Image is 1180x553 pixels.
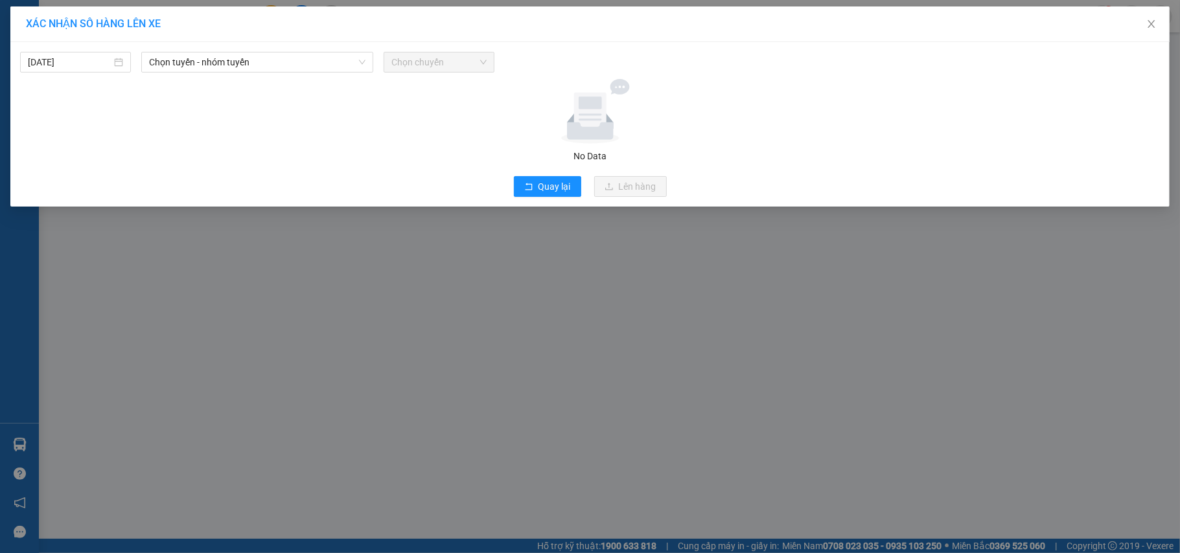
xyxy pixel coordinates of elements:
[19,149,1161,163] div: No Data
[594,176,667,197] button: uploadLên hàng
[514,176,581,197] button: rollbackQuay lại
[28,55,111,69] input: 14/10/2025
[1146,19,1157,29] span: close
[1133,6,1170,43] button: Close
[524,182,533,192] span: rollback
[26,17,161,30] span: XÁC NHẬN SỐ HÀNG LÊN XE
[149,52,365,72] span: Chọn tuyến - nhóm tuyến
[391,52,487,72] span: Chọn chuyến
[358,58,366,66] span: down
[538,179,571,194] span: Quay lại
